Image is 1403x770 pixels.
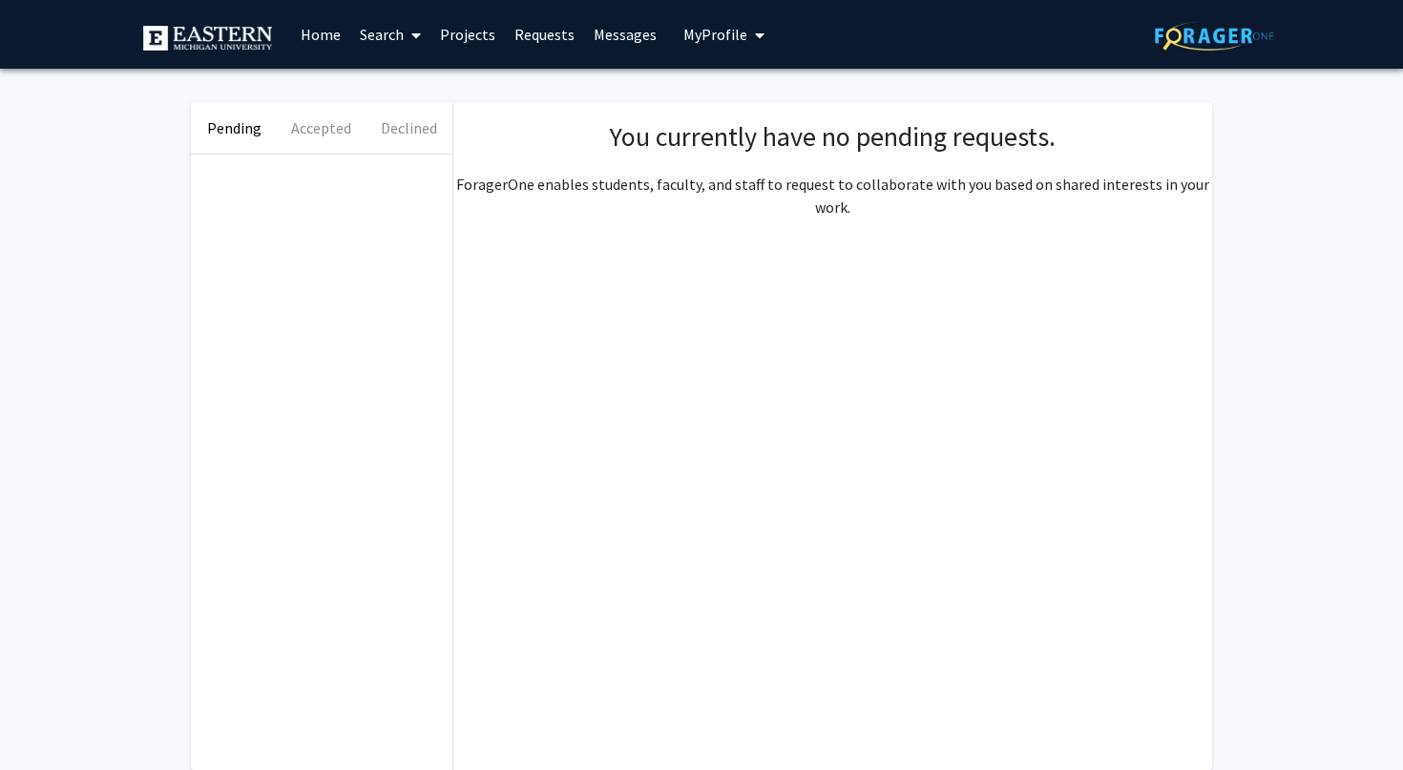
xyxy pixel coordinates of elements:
[430,1,505,68] a: Projects
[584,1,666,68] a: Messages
[14,684,81,756] iframe: Chat
[143,26,272,51] img: Eastern Michigan University Logo
[191,102,278,154] button: Pending
[453,173,1212,219] p: ForagerOne enables students, faculty, and staff to request to collaborate with you based on share...
[366,102,452,154] button: Declined
[1155,21,1274,51] img: ForagerOne Logo
[472,121,1193,154] h1: You currently have no pending requests.
[291,1,350,68] a: Home
[278,102,365,154] button: Accepted
[683,25,747,44] span: My Profile
[350,1,430,68] a: Search
[505,1,584,68] a: Requests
